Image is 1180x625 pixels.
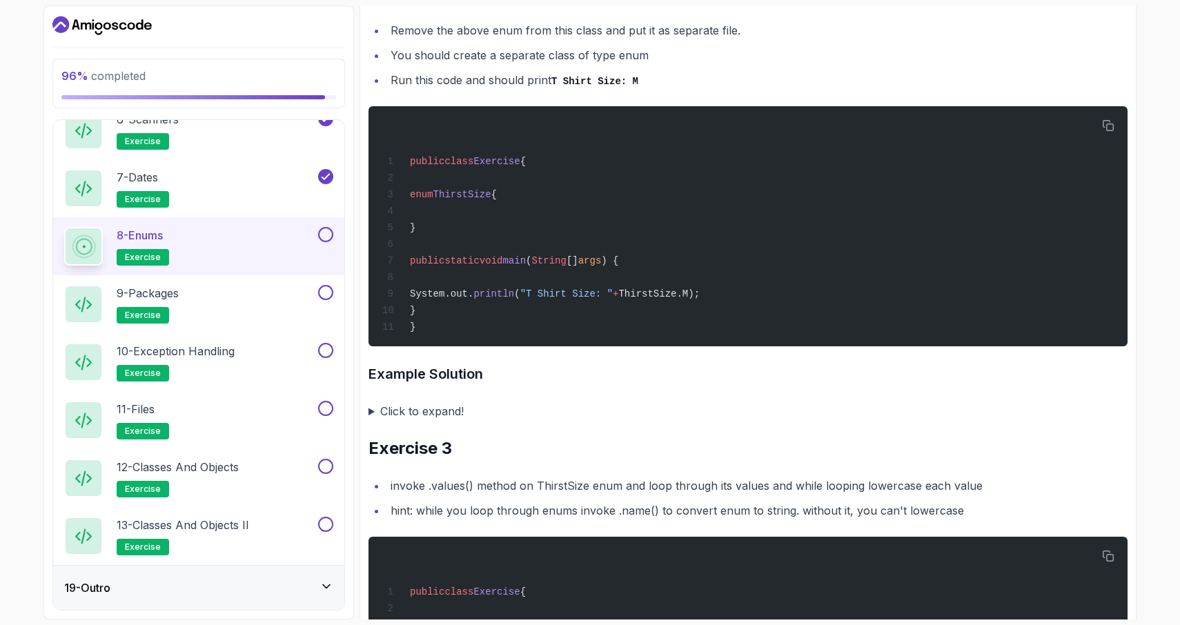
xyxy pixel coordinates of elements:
[386,46,1128,65] li: You should create a separate class of type enum
[64,401,333,439] button: 11-Filesexercise
[444,156,473,167] span: class
[64,579,110,596] h3: 19 - Outro
[386,501,1128,520] li: hint: while you loop through enums invoke .name() to convert enum to string. without it, you can'...
[410,156,444,167] span: public
[526,255,531,266] span: (
[117,285,179,301] p: 9 - Packages
[61,69,146,83] span: completed
[551,76,638,87] code: T Shirt Size: M
[410,305,415,316] span: }
[117,227,163,244] p: 8 - Enums
[514,288,520,299] span: (
[410,222,415,233] span: }
[368,437,1128,459] h2: Exercise 3
[53,566,344,610] button: 19-Outro
[64,227,333,266] button: 8-Enumsexercise
[520,288,613,299] span: "T Shirt Size: "
[473,586,520,597] span: Exercise
[473,156,520,167] span: Exercise
[64,459,333,497] button: 12-Classes and Objectsexercise
[125,426,161,437] span: exercise
[125,310,161,321] span: exercise
[410,288,473,299] span: System.out.
[117,343,235,359] p: 10 - Exception Handling
[386,476,1128,495] li: invoke .values() method on ThirstSize enum and loop through its values and while looping lowercas...
[502,255,526,266] span: main
[125,252,161,263] span: exercise
[64,517,333,555] button: 13-Classes and Objects IIexercise
[64,343,333,381] button: 10-Exception Handlingexercise
[601,255,618,266] span: ) {
[386,21,1128,40] li: Remove the above enum from this class and put it as separate file.
[578,255,602,266] span: args
[520,586,526,597] span: {
[410,189,433,200] span: enum
[410,586,444,597] span: public
[433,189,491,200] span: ThirstSize
[125,484,161,495] span: exercise
[64,111,333,150] button: 6-Scannersexercise
[64,285,333,324] button: 9-Packagesexercise
[520,156,526,167] span: {
[480,255,503,266] span: void
[618,288,700,299] span: ThirstSize.M);
[117,401,155,417] p: 11 - Files
[368,363,1128,385] h3: Example Solution
[117,169,158,186] p: 7 - Dates
[444,586,473,597] span: class
[125,194,161,205] span: exercise
[531,255,566,266] span: String
[125,368,161,379] span: exercise
[613,288,618,299] span: +
[567,255,578,266] span: []
[368,401,1128,421] summary: Click to expand!
[125,542,161,553] span: exercise
[491,189,497,200] span: {
[410,321,415,333] span: }
[125,136,161,147] span: exercise
[61,69,88,83] span: 96 %
[64,169,333,208] button: 7-Datesexercise
[52,14,152,37] a: Dashboard
[444,255,479,266] span: static
[386,70,1128,90] li: Run this code and should print
[473,288,514,299] span: println
[117,459,239,475] p: 12 - Classes and Objects
[117,517,249,533] p: 13 - Classes and Objects II
[410,255,444,266] span: public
